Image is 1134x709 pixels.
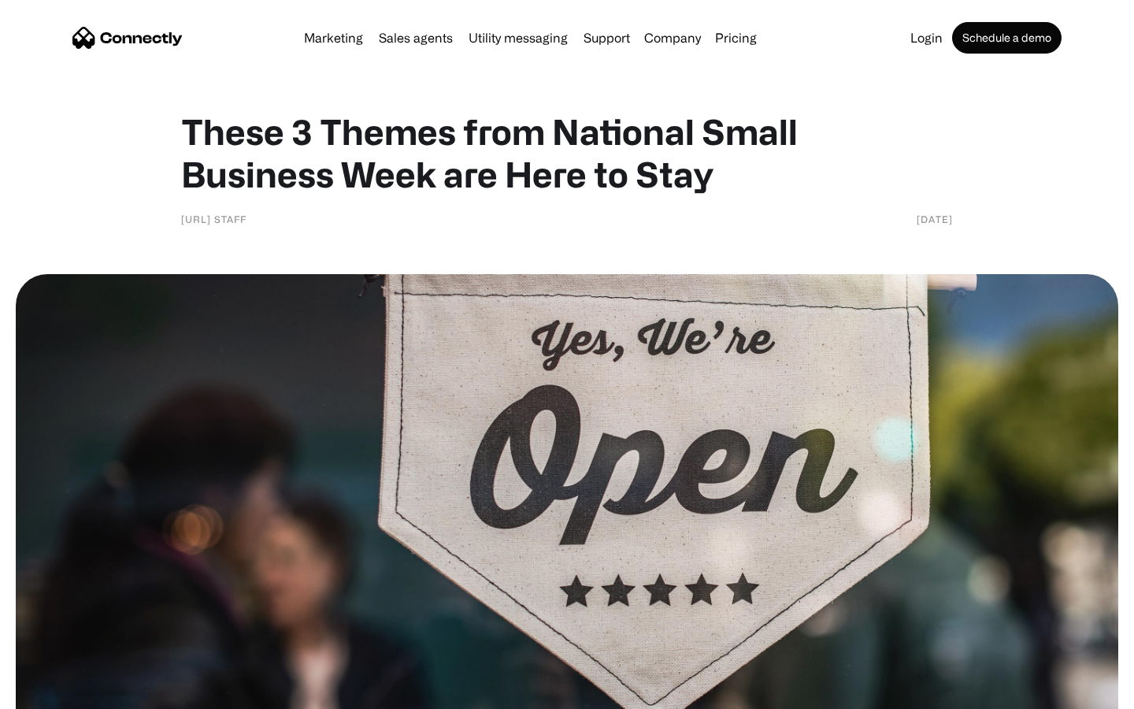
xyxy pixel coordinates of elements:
[577,32,636,44] a: Support
[298,32,369,44] a: Marketing
[644,27,701,49] div: Company
[952,22,1062,54] a: Schedule a demo
[917,211,953,227] div: [DATE]
[16,681,94,703] aside: Language selected: English
[181,110,953,195] h1: These 3 Themes from National Small Business Week are Here to Stay
[31,681,94,703] ul: Language list
[372,32,459,44] a: Sales agents
[462,32,574,44] a: Utility messaging
[904,32,949,44] a: Login
[181,211,246,227] div: [URL] Staff
[709,32,763,44] a: Pricing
